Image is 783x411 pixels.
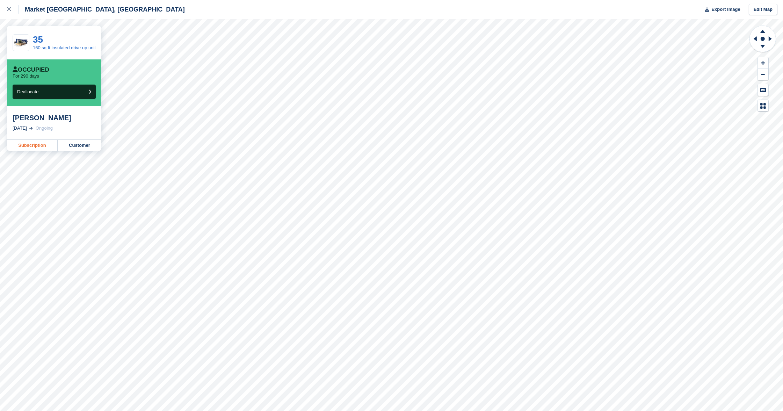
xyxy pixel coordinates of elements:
button: Keyboard Shortcuts [758,84,768,96]
div: Occupied [13,66,49,73]
span: Deallocate [17,89,38,94]
a: 160 sq ft insulated drive up unit [33,45,96,50]
button: Zoom Out [758,69,768,80]
button: Zoom In [758,57,768,69]
div: Market [GEOGRAPHIC_DATA], [GEOGRAPHIC_DATA] [19,5,185,14]
button: Export Image [701,4,740,15]
a: 35 [33,34,43,45]
span: Export Image [711,6,740,13]
button: Map Legend [758,100,768,111]
button: Deallocate [13,85,96,99]
a: Edit Map [749,4,777,15]
a: Customer [58,140,101,151]
p: For 290 days [13,73,39,79]
img: arrow-right-light-icn-cde0832a797a2874e46488d9cf13f60e5c3a73dbe684e267c42b8395dfbc2abf.svg [29,127,33,130]
div: [DATE] [13,125,27,132]
img: 20-ft-container.jpg [13,37,29,49]
a: Subscription [7,140,58,151]
div: [PERSON_NAME] [13,114,96,122]
div: Ongoing [36,125,53,132]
